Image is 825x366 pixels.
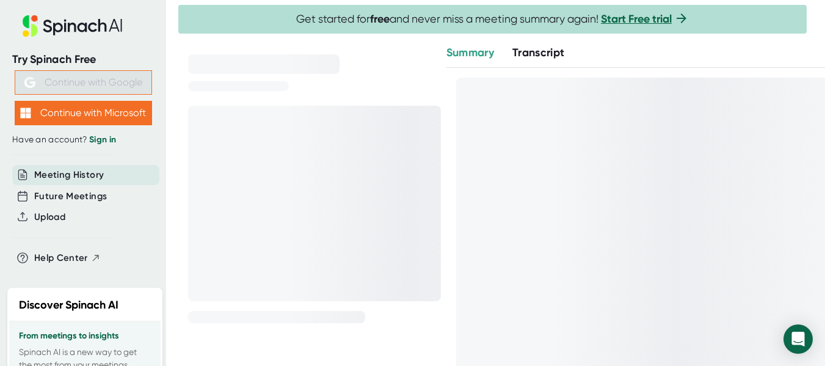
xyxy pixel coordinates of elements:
button: Help Center [34,251,101,265]
button: Future Meetings [34,189,107,203]
span: Get started for and never miss a meeting summary again! [296,12,689,26]
button: Continue with Google [15,70,152,95]
span: Summary [446,46,494,59]
button: Meeting History [34,168,104,182]
b: free [370,12,390,26]
a: Start Free trial [601,12,672,26]
div: Have an account? [12,134,154,145]
button: Upload [34,210,65,224]
div: Try Spinach Free [12,53,154,67]
span: Help Center [34,251,88,265]
button: Transcript [512,45,565,61]
a: Sign in [89,134,116,145]
h2: Discover Spinach AI [19,297,118,313]
span: Transcript [512,46,565,59]
img: Aehbyd4JwY73AAAAAElFTkSuQmCC [24,77,35,88]
div: Open Intercom Messenger [783,324,813,354]
button: Continue with Microsoft [15,101,152,125]
h3: From meetings to insights [19,331,151,341]
button: Summary [446,45,494,61]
